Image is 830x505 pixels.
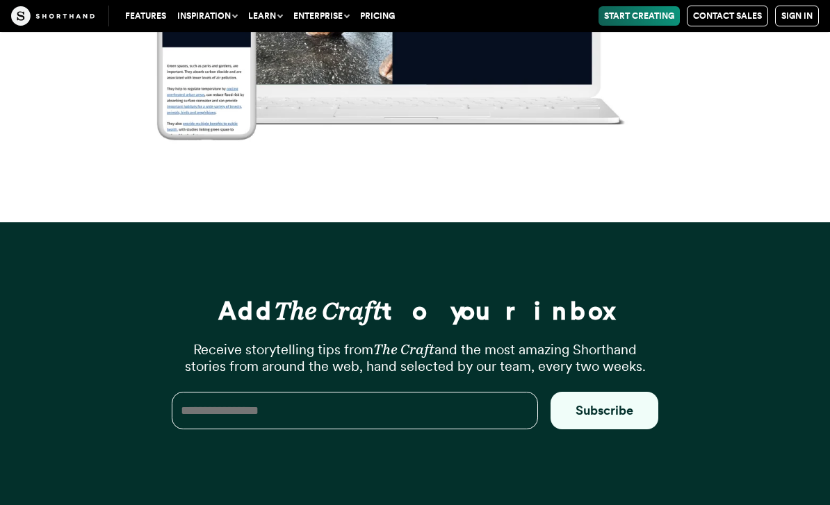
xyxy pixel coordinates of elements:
[355,6,400,26] a: Pricing
[172,341,658,374] p: Receive storytelling tips from and the most amazing Shorthand stories from around the web, hand s...
[172,6,243,26] button: Inspiration
[373,341,434,358] em: The Craft
[172,298,658,324] h3: Add to your inbox
[599,6,680,26] a: Start Creating
[551,392,658,429] button: Subscribe
[243,6,288,26] button: Learn
[11,6,95,26] img: The Craft
[288,6,355,26] button: Enterprise
[274,295,382,326] em: The Craft
[775,6,819,26] a: Sign in
[120,6,172,26] a: Features
[687,6,768,26] a: Contact Sales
